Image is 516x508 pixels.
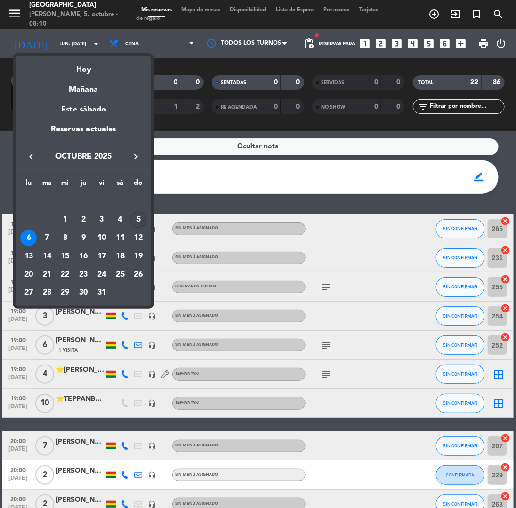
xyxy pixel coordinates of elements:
td: 2 de octubre de 2025 [74,211,93,229]
td: 17 de octubre de 2025 [93,247,111,266]
td: 25 de octubre de 2025 [111,266,129,284]
div: 4 [112,212,129,228]
div: 12 [130,230,146,246]
div: 2 [75,212,92,228]
div: 21 [39,267,55,283]
div: 13 [20,248,37,265]
td: 12 de octubre de 2025 [129,229,148,247]
td: 10 de octubre de 2025 [93,229,111,247]
div: 18 [112,248,129,265]
div: 3 [94,212,110,228]
div: 30 [75,285,92,301]
div: Mañana [16,76,151,96]
div: 6 [20,230,37,246]
div: 10 [94,230,110,246]
i: keyboard_arrow_right [130,151,142,162]
div: 7 [39,230,55,246]
div: 16 [75,248,92,265]
td: 20 de octubre de 2025 [19,266,38,284]
button: keyboard_arrow_right [127,150,145,163]
td: 4 de octubre de 2025 [111,211,129,229]
div: 11 [112,230,129,246]
td: 13 de octubre de 2025 [19,247,38,266]
td: 3 de octubre de 2025 [93,211,111,229]
div: 15 [57,248,74,265]
th: lunes [19,177,38,192]
div: 26 [130,267,146,283]
td: 22 de octubre de 2025 [56,266,75,284]
td: 6 de octubre de 2025 [19,229,38,247]
div: 22 [57,267,74,283]
td: OCT. [19,192,147,211]
th: domingo [129,177,148,192]
th: sábado [111,177,129,192]
td: 7 de octubre de 2025 [38,229,56,247]
td: 21 de octubre de 2025 [38,266,56,284]
td: 8 de octubre de 2025 [56,229,75,247]
div: 28 [39,285,55,301]
span: octubre 2025 [40,150,127,163]
div: 23 [75,267,92,283]
td: 30 de octubre de 2025 [74,284,93,302]
i: keyboard_arrow_left [25,151,37,162]
div: 1 [57,212,74,228]
div: 31 [94,285,110,301]
td: 11 de octubre de 2025 [111,229,129,247]
div: Reservas actuales [16,123,151,143]
td: 1 de octubre de 2025 [56,211,75,229]
div: 9 [75,230,92,246]
div: 17 [94,248,110,265]
div: 27 [20,285,37,301]
th: jueves [74,177,93,192]
td: 18 de octubre de 2025 [111,247,129,266]
td: 31 de octubre de 2025 [93,284,111,302]
td: 29 de octubre de 2025 [56,284,75,302]
th: viernes [93,177,111,192]
td: 9 de octubre de 2025 [74,229,93,247]
div: Hoy [16,56,151,76]
button: keyboard_arrow_left [22,150,40,163]
div: 8 [57,230,74,246]
div: 20 [20,267,37,283]
td: 28 de octubre de 2025 [38,284,56,302]
div: Este sábado [16,96,151,123]
div: 24 [94,267,110,283]
div: 29 [57,285,74,301]
div: 14 [39,248,55,265]
td: 23 de octubre de 2025 [74,266,93,284]
div: 5 [130,212,146,228]
td: 14 de octubre de 2025 [38,247,56,266]
td: 26 de octubre de 2025 [129,266,148,284]
div: 19 [130,248,146,265]
td: 27 de octubre de 2025 [19,284,38,302]
td: 16 de octubre de 2025 [74,247,93,266]
td: 19 de octubre de 2025 [129,247,148,266]
div: 25 [112,267,129,283]
th: martes [38,177,56,192]
td: 5 de octubre de 2025 [129,211,148,229]
th: miércoles [56,177,75,192]
td: 24 de octubre de 2025 [93,266,111,284]
td: 15 de octubre de 2025 [56,247,75,266]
